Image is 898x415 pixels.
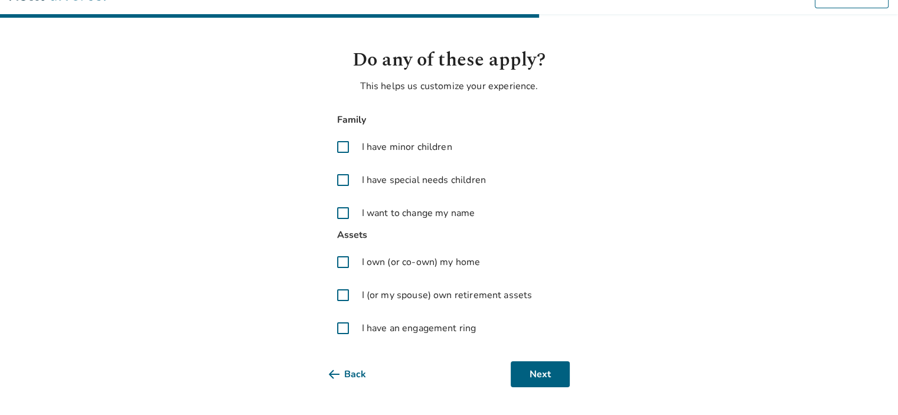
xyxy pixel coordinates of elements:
span: Family [329,112,570,128]
button: Back [329,361,385,387]
span: I (or my spouse) own retirement assets [362,288,533,302]
p: This helps us customize your experience. [329,79,570,93]
span: I have an engagement ring [362,321,476,335]
span: I have special needs children [362,173,486,187]
button: Next [511,361,570,387]
span: Assets [329,227,570,243]
span: I want to change my name [362,206,475,220]
span: I own (or co-own) my home [362,255,481,269]
span: I have minor children [362,140,452,154]
iframe: Chat Widget [839,358,898,415]
h1: Do any of these apply? [329,46,570,74]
